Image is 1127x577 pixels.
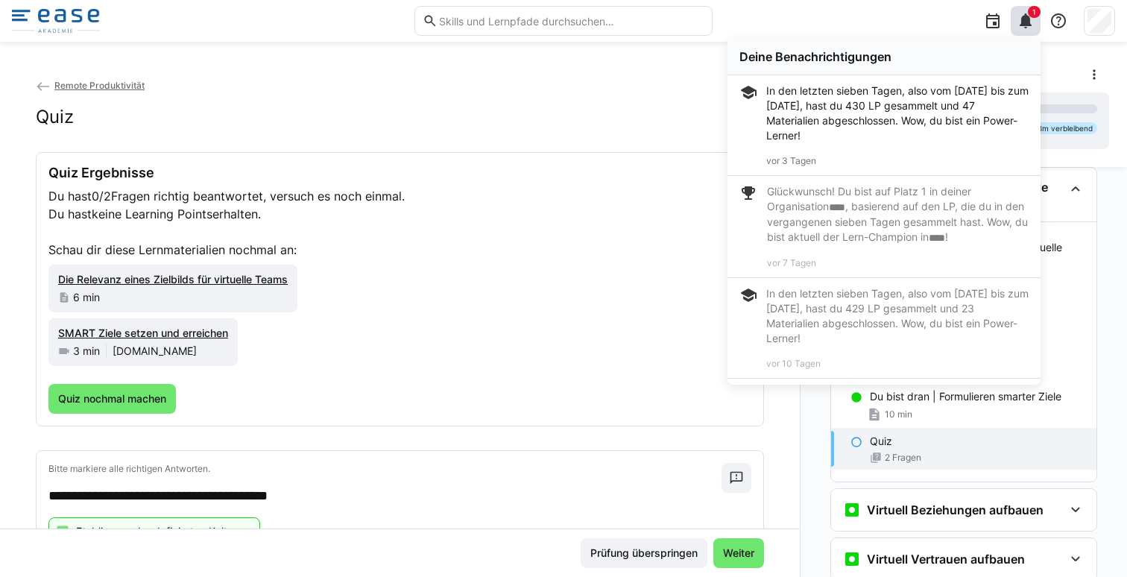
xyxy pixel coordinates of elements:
div: In den letzten sieben Tagen, also vom [DATE] bis zum [DATE], hast du 430 LP gesammelt und 47 Mate... [766,83,1029,143]
h2: Quiz [36,106,74,128]
p: Du hast erhalten. [48,205,751,223]
p: Etablierung der definierten Kultur [76,524,237,539]
p: Quiz [870,434,892,449]
h3: Virtuell Vertrauen aufbauen [867,552,1025,567]
span: SMART Ziele setzen und erreichen [58,327,228,339]
div: 2h 8m verbleibend [1022,122,1097,134]
div: Deine Benachrichtigungen [739,49,1029,64]
h3: Virtuell Beziehungen aufbauen [867,502,1044,517]
p: Du hast Fragen richtig beantwortet, versuch es noch einmal. [48,187,751,205]
button: Prüfung überspringen [581,538,707,568]
p: Glückwunsch! Du bist auf Platz 1 in deiner Organisation , basierend auf den LP, die du in den ver... [767,184,1029,245]
span: vor 7 Tagen [767,257,816,268]
span: 3 min [73,344,100,359]
span: 10 min [885,409,912,420]
p: Bitte markiere alle richtigen Antworten. [48,463,722,475]
span: keine Learning Points [92,206,212,221]
span: 1 [1032,7,1036,16]
button: Quiz nochmal machen [48,384,176,414]
span: vor 3 Tagen [766,155,816,166]
span: Quiz nochmal machen [56,391,168,406]
span: [DOMAIN_NAME] [113,344,197,359]
span: vor 10 Tagen [766,358,821,369]
p: Du bist dran | Formulieren smarter Ziele [870,389,1061,404]
span: Prüfung überspringen [588,546,700,561]
span: Die Relevanz eines Zielbilds für virtuelle Teams [58,273,288,286]
p: Schau dir diese Lernmaterialien nochmal an: [48,241,751,259]
span: 6 min [73,290,100,305]
input: Skills und Lernpfade durchsuchen… [438,14,704,28]
span: 0/2 [92,189,111,204]
a: Remote Produktivität [36,80,145,91]
span: Remote Produktivität [54,80,145,91]
button: Weiter [713,538,764,568]
h3: Quiz Ergebnisse [48,165,751,181]
span: Weiter [721,546,757,561]
span: 2 Fragen [885,452,921,464]
div: In den letzten sieben Tagen, also vom [DATE] bis zum [DATE], hast du 429 LP gesammelt und 23 Mate... [766,286,1029,346]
